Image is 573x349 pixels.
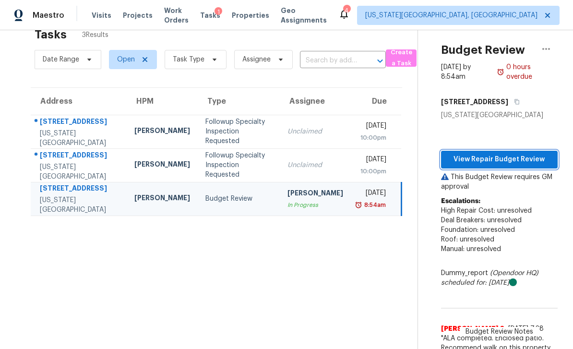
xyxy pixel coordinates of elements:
span: Manual: unresolved [441,246,501,253]
th: HPM [127,88,198,115]
div: Followup Specialty Inspection Requested [205,117,272,146]
h2: Budget Review [441,45,525,55]
span: Work Orders [164,6,189,25]
span: [US_STATE][GEOGRAPHIC_DATA], [GEOGRAPHIC_DATA] [365,11,537,20]
p: This Budget Review requires GM approval [441,172,558,192]
div: [PERSON_NAME] [134,193,190,205]
div: [DATE] [358,155,386,167]
img: Overdue Alarm Icon [355,200,362,210]
button: Open [373,54,387,68]
div: [DATE] [358,121,386,133]
th: Assignee [280,88,351,115]
button: View Repair Budget Review [441,151,558,168]
div: Followup Specialty Inspection Requested [205,151,272,180]
b: Escalations: [441,198,480,205]
img: Overdue Alarm Icon [497,62,504,82]
span: Assignee [242,55,271,64]
span: View Repair Budget Review [449,154,550,166]
th: Due [351,88,401,115]
div: [DATE] by 8:54am [441,62,497,82]
span: Deal Breakers: unresolved [441,217,522,224]
div: [PERSON_NAME] [134,126,190,138]
div: 0 hours overdue [504,62,558,82]
span: Geo Assignments [281,6,327,25]
span: Budget Review Notes [460,327,539,337]
h2: Tasks [35,30,67,39]
span: Visits [92,11,111,20]
span: Create a Task [391,47,412,69]
div: 10:00pm [358,167,386,176]
span: Open [117,55,135,64]
input: Search by address [300,53,359,68]
span: Maestro [33,11,64,20]
div: [DATE] [358,188,386,200]
div: [STREET_ADDRESS] [40,150,119,162]
div: Dummy_report [441,268,558,288]
div: In Progress [287,200,343,210]
div: Unclaimed [287,160,343,170]
i: (Opendoor HQ) [490,270,538,277]
div: [PERSON_NAME] [134,159,190,171]
div: [STREET_ADDRESS] [40,117,119,129]
div: [STREET_ADDRESS] [40,183,119,195]
div: 8:54am [362,200,386,210]
span: Roof: unresolved [441,236,494,243]
span: Foundation: unresolved [441,227,515,233]
button: Create a Task [386,49,417,67]
div: [US_STATE][GEOGRAPHIC_DATA] [40,129,119,148]
span: [DATE] 7:38 [508,325,544,332]
h5: [STREET_ADDRESS] [441,97,508,107]
button: Copy Address [508,93,521,110]
div: 4 [343,6,350,15]
span: Tasks [200,12,220,19]
i: scheduled for: [DATE] [441,279,509,286]
div: [US_STATE][GEOGRAPHIC_DATA] [441,110,558,120]
div: 10:00pm [358,133,386,143]
span: Task Type [173,55,204,64]
div: 1 [215,7,222,17]
div: [US_STATE][GEOGRAPHIC_DATA] [40,162,119,181]
div: [PERSON_NAME] [287,188,343,200]
th: Type [198,88,280,115]
th: Address [31,88,127,115]
div: [US_STATE][GEOGRAPHIC_DATA] [40,195,119,215]
span: Projects [123,11,153,20]
span: Properties [232,11,269,20]
span: 3 Results [82,30,108,40]
span: [PERSON_NAME] S [441,324,504,334]
div: Budget Review [205,194,272,204]
span: High Repair Cost: unresolved [441,207,532,214]
div: Unclaimed [287,127,343,136]
span: Date Range [43,55,79,64]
